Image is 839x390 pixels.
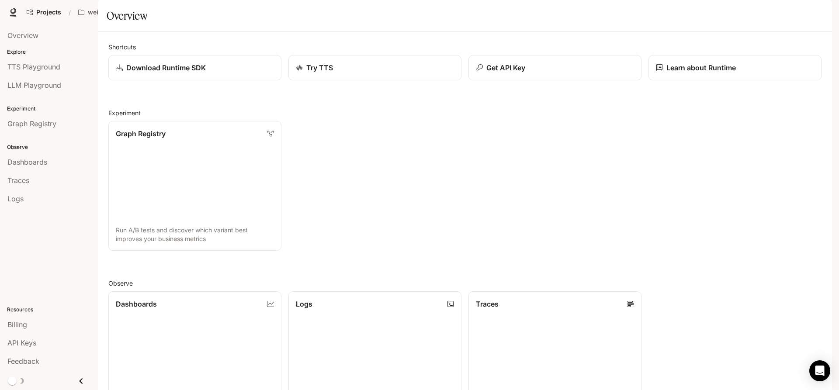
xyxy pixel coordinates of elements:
[108,279,822,288] h2: Observe
[88,9,124,16] p: weird&eerie
[296,299,312,309] p: Logs
[476,299,499,309] p: Traces
[108,55,281,80] a: Download Runtime SDK
[468,55,641,80] button: Get API Key
[306,62,333,73] p: Try TTS
[108,108,822,117] h2: Experiment
[74,3,137,21] button: Open workspace menu
[666,62,736,73] p: Learn about Runtime
[116,128,166,139] p: Graph Registry
[116,299,157,309] p: Dashboards
[65,8,74,17] div: /
[108,42,822,52] h2: Shortcuts
[126,62,206,73] p: Download Runtime SDK
[648,55,822,80] a: Learn about Runtime
[809,360,830,381] div: Open Intercom Messenger
[107,7,147,24] h1: Overview
[116,226,274,243] p: Run A/B tests and discover which variant best improves your business metrics
[108,121,281,251] a: Graph RegistryRun A/B tests and discover which variant best improves your business metrics
[36,9,61,16] span: Projects
[23,3,65,21] a: Go to projects
[486,62,525,73] p: Get API Key
[288,55,461,80] a: Try TTS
